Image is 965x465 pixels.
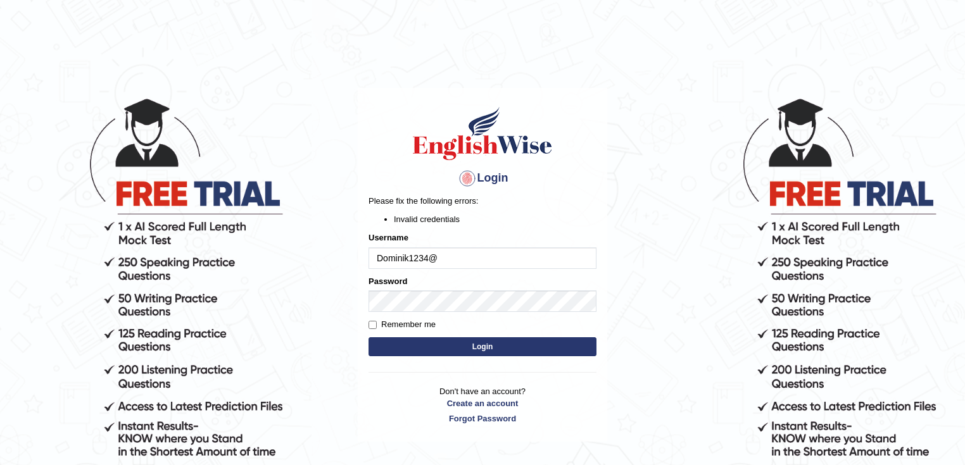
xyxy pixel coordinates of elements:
[369,412,596,425] a: Forgot Password
[369,232,408,244] label: Username
[369,397,596,409] a: Create an account
[394,213,596,225] li: Invalid credentials
[369,337,596,356] button: Login
[369,195,596,207] p: Please fix the following errors:
[369,385,596,425] p: Don't have an account?
[369,318,436,331] label: Remember me
[369,168,596,189] h4: Login
[369,321,377,329] input: Remember me
[410,105,555,162] img: Logo of English Wise sign in for intelligent practice with AI
[369,275,407,287] label: Password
